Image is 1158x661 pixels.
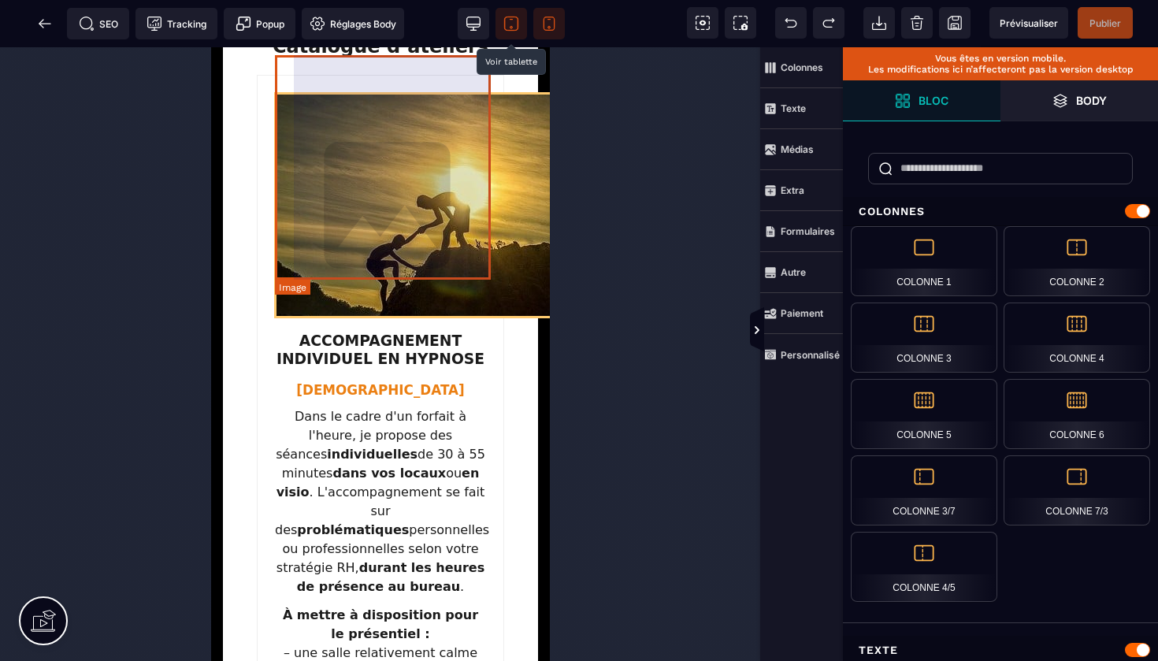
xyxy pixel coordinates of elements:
strong: Colonnes [781,61,823,73]
div: Colonne 3 [851,303,997,373]
strong: Médias [781,143,814,155]
span: SEO [79,16,118,32]
span: Voir les composants [687,7,718,39]
p: – une salle relativement calme – deux chaises ou fauteuils [64,559,275,634]
strong: problématiques [86,475,198,490]
span: Prévisualiser [1000,17,1058,29]
span: Voir tablette [495,8,527,39]
p: [DEMOGRAPHIC_DATA] [64,335,275,351]
strong: Extra [781,184,804,196]
span: Capture d'écran [725,7,756,39]
span: Aperçu [989,7,1068,39]
div: Colonne 6 [1004,379,1150,449]
strong: durant les heures de présence au bureau [86,513,273,547]
span: Voir mobile [533,8,565,39]
div: Colonne 1 [851,226,997,296]
span: Importer [863,7,895,39]
span: Enregistrer [939,7,971,39]
div: Colonne 7/3 [1004,455,1150,525]
div: Colonne 5 [851,379,997,449]
strong: Bloc [919,95,948,106]
span: Médias [760,129,843,170]
p: Vous êtes en version mobile. [851,53,1150,64]
span: Rétablir [813,7,844,39]
span: Colonnes [760,47,843,88]
span: Nettoyage [901,7,933,39]
p: Dans le cadre d'un forfait à l'heure, je propose des séances de 30 à 55 minutes ou . L'accompagne... [64,360,275,549]
span: Publier [1089,17,1121,29]
strong: Formulaires [781,225,835,237]
span: Métadata SEO [67,8,129,39]
span: Réglages Body [310,16,396,32]
span: Favicon [302,8,404,39]
span: Enregistrer le contenu [1078,7,1133,39]
span: Ouvrir les blocs [843,80,1000,121]
div: Colonnes [843,197,1158,226]
span: Code de suivi [135,8,217,39]
strong: À mettre à disposition pour le présentiel : [72,560,267,594]
span: Texte [760,88,843,129]
span: Ouvrir les calques [1000,80,1158,121]
div: Colonne 3/7 [851,455,997,525]
span: Extra [760,170,843,211]
span: Créer une alerte modale [224,8,295,39]
div: Colonne 4 [1004,303,1150,373]
span: Retour [29,8,61,39]
strong: Texte [781,102,806,114]
strong: dans vos locaux [121,418,235,433]
span: Personnalisé [760,334,843,375]
span: Voir bureau [458,8,489,39]
div: Colonne 2 [1004,226,1150,296]
strong: Paiement [781,307,823,319]
strong: Personnalisé [781,349,840,361]
strong: individuelles [116,399,206,414]
h3: ACCOMPAGNEMENT INDIVIDUEL EN HYPNOSE [64,285,275,321]
span: Tracking [147,16,206,32]
strong: Autre [781,266,806,278]
span: Afficher les vues [843,307,859,355]
strong: Body [1076,95,1107,106]
span: Autre [760,252,843,293]
span: Formulaires [760,211,843,252]
p: Les modifications ici n’affecteront pas la version desktop [851,64,1150,75]
div: Colonne 4/5 [851,532,997,602]
span: Défaire [775,7,807,39]
span: Popup [236,16,284,32]
span: Paiement [760,293,843,334]
img: svg+xml;base64,PHN2ZyB4bWxucz0iaHR0cDovL3d3dy53My5vcmcvMjAwMC9zdmciIHdpZHRoPSIxMDAiIHZpZXdCb3g9Ij... [64,46,485,270]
